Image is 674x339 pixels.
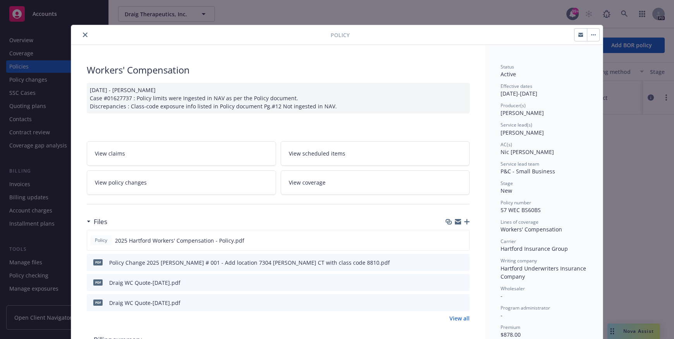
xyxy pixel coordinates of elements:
span: Policy [93,237,109,244]
span: Hartford Insurance Group [501,245,568,252]
span: Service lead team [501,161,539,167]
button: preview file [460,279,466,287]
span: Program administrator [501,305,550,311]
span: Writing company [501,257,537,264]
span: [PERSON_NAME] [501,129,544,136]
span: Wholesaler [501,285,525,292]
span: View claims [95,149,125,158]
span: AC(s) [501,141,512,148]
span: $878.00 [501,331,521,338]
span: View coverage [289,178,326,187]
div: Files [87,217,107,227]
span: pdf [93,259,103,265]
span: pdf [93,279,103,285]
span: Carrier [501,238,516,245]
a: View policy changes [87,170,276,195]
span: pdf [93,300,103,305]
span: Status [501,63,514,70]
span: 57 WEC BS60BS [501,206,541,214]
span: Active [501,70,516,78]
button: preview file [460,299,466,307]
button: preview file [460,259,466,267]
button: preview file [459,236,466,245]
a: View all [449,314,470,322]
div: Draig WC Quote-[DATE].pdf [109,279,180,287]
button: download file [447,259,453,267]
a: View claims [87,141,276,166]
span: Producer(s) [501,102,526,109]
span: Policy [331,31,350,39]
span: Nic [PERSON_NAME] [501,148,554,156]
button: close [81,30,90,39]
span: Premium [501,324,520,330]
span: Lines of coverage [501,219,539,225]
span: Hartford Underwriters Insurance Company [501,265,588,280]
div: [DATE] - [PERSON_NAME] Case #01627737 : Policy limits were Ingested in NAV as per the Policy docu... [87,83,470,113]
span: - [501,312,502,319]
button: download file [447,279,453,287]
a: View coverage [281,170,470,195]
span: 2025 Hartford Workers' Compensation - Policy.pdf [115,236,244,245]
button: download file [447,299,453,307]
span: New [501,187,512,194]
div: [DATE] - [DATE] [501,83,587,98]
span: Service lead(s) [501,122,532,128]
h3: Files [94,217,107,227]
button: download file [447,236,453,245]
span: View scheduled items [289,149,345,158]
span: Stage [501,180,513,187]
span: P&C - Small Business [501,168,555,175]
div: Policy Change 2025 [PERSON_NAME] # 001 - Add location 7304 [PERSON_NAME] CT with class code 8810.pdf [109,259,390,267]
div: Workers' Compensation [87,63,470,77]
div: Workers' Compensation [501,225,587,233]
span: View policy changes [95,178,147,187]
span: Effective dates [501,83,532,89]
div: Draig WC Quote-[DATE].pdf [109,299,180,307]
a: View scheduled items [281,141,470,166]
span: Policy number [501,199,531,206]
span: - [501,292,502,300]
span: [PERSON_NAME] [501,109,544,116]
